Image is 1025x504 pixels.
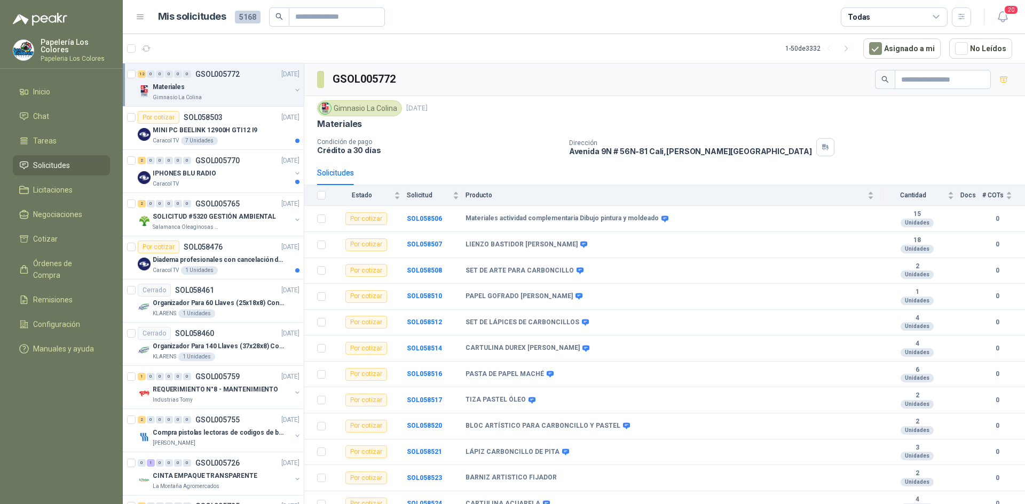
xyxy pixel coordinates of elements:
[183,157,191,164] div: 0
[184,114,223,121] p: SOL058503
[138,171,151,184] img: Company Logo
[407,370,442,378] b: SOL058516
[13,82,110,102] a: Inicio
[158,9,226,25] h1: Mis solicitudes
[901,452,934,460] div: Unidades
[407,292,442,300] a: SOL058510
[982,291,1012,301] b: 0
[345,316,387,329] div: Por cotizar
[33,159,70,171] span: Solicitudes
[281,199,299,209] p: [DATE]
[407,318,442,326] b: SOL058512
[466,370,544,379] b: PASTA DE PAPEL MACHÉ
[901,348,934,357] div: Unidades
[181,266,218,275] div: 1 Unidades
[153,298,286,308] p: Organizador Para 60 Llaves (25x18x8) Con Cerradura
[345,420,387,433] div: Por cotizar
[880,495,954,504] b: 4
[901,219,934,227] div: Unidades
[880,288,954,297] b: 1
[183,416,191,423] div: 0
[33,343,94,355] span: Manuales y ayuda
[345,445,387,458] div: Por cotizar
[33,258,100,281] span: Órdenes de Compra
[33,110,49,122] span: Chat
[466,214,659,223] b: Materiales actividad complementaria Dibujo pintura y moldeado
[848,11,870,23] div: Todas
[345,342,387,355] div: Por cotizar
[138,327,171,340] div: Cerrado
[407,267,442,274] a: SOL058508
[174,373,182,380] div: 0
[195,373,240,380] p: GSOL005759
[33,135,57,147] span: Tareas
[156,157,164,164] div: 0
[281,242,299,252] p: [DATE]
[195,70,240,78] p: GSOL005772
[13,131,110,151] a: Tareas
[960,185,982,206] th: Docs
[153,428,286,438] p: Compra pistolas lectoras de codigos de barras
[901,478,934,486] div: Unidades
[138,344,151,357] img: Company Logo
[407,191,451,199] span: Solicitud
[13,253,110,285] a: Órdenes de Compra
[175,286,214,294] p: SOL058461
[569,147,812,156] p: Avenida 9N # 56N-81 Cali , [PERSON_NAME][GEOGRAPHIC_DATA]
[153,212,276,222] p: SOLICITUD #5320 GESTIÓN AMBIENTAL
[982,191,1004,199] span: # COTs
[319,102,331,114] img: Company Logo
[880,191,945,199] span: Cantidad
[982,369,1012,379] b: 0
[901,426,934,435] div: Unidades
[153,180,179,188] p: Caracol TV
[123,107,304,150] a: Por cotizarSOL058503[DATE] Company LogoMINI PC BEELINK 12900H GTI12 I9Caracol TV7 Unidades
[880,469,954,478] b: 2
[153,353,176,361] p: KLARENS
[178,309,215,318] div: 1 Unidades
[345,368,387,381] div: Por cotizar
[33,209,82,220] span: Negociaciones
[466,396,526,404] b: TIZA PASTEL ÓLEO
[165,70,173,78] div: 0
[195,459,240,467] p: GSOL005726
[281,156,299,166] p: [DATE]
[569,139,812,147] p: Dirección
[123,236,304,279] a: Por cotizarSOL058476[DATE] Company LogoDiadema profesionales con cancelación de ruido en micrófon...
[195,157,240,164] p: GSOL005770
[138,284,171,297] div: Cerrado
[281,329,299,339] p: [DATE]
[147,459,155,467] div: 1
[317,100,402,116] div: Gimnasio La Colina
[880,418,954,426] b: 2
[184,243,223,251] p: SOL058476
[153,385,278,395] p: REQUERIMIENTO N°8 - MANTENIMIENTO
[880,210,954,219] b: 15
[235,11,261,23] span: 5168
[138,457,302,491] a: 0 1 0 0 0 0 GSOL005726[DATE] Company LogoCINTA EMPAQUE TRANSPARENTELa Montaña Agromercados
[982,447,1012,457] b: 0
[153,439,195,447] p: [PERSON_NAME]
[174,70,182,78] div: 0
[407,448,442,455] a: SOL058521
[345,264,387,277] div: Por cotizar
[317,138,561,146] p: Condición de pago
[901,270,934,279] div: Unidades
[982,214,1012,224] b: 0
[138,85,151,98] img: Company Logo
[147,373,155,380] div: 0
[156,373,164,380] div: 0
[407,241,442,248] a: SOL058507
[982,239,1012,250] b: 0
[13,339,110,359] a: Manuales y ayuda
[345,471,387,484] div: Por cotizar
[183,200,191,207] div: 0
[153,341,286,351] p: Organizador Para 140 Llaves (37x28x8) Con Cerradura
[345,212,387,225] div: Por cotizar
[138,370,302,404] a: 1 0 0 0 0 0 GSOL005759[DATE] Company LogoREQUERIMIENTO N°8 - MANTENIMIENTOIndustrias Tomy
[165,200,173,207] div: 0
[333,71,397,87] h3: GSOL005772
[466,267,574,275] b: SET DE ARTE PARA CARBONCILLO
